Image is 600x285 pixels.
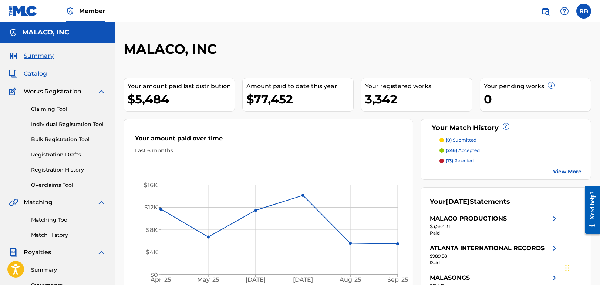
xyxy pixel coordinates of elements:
[538,4,553,19] a: Public Search
[9,198,18,207] img: Matching
[151,276,171,284] tspan: Apr '25
[339,276,361,284] tspan: Aug '25
[446,137,452,143] span: (0)
[9,6,37,16] img: MLC Logo
[9,248,18,257] img: Royalties
[128,82,235,91] div: Your amount paid last distribution
[430,223,559,230] div: $3,584.31
[31,120,106,128] a: Individual Registration Tool
[135,134,402,147] div: Your amount paid over time
[550,274,559,282] img: right chevron icon
[446,147,480,154] p: accepted
[439,158,582,164] a: (13) rejected
[430,123,582,133] div: Your Match History
[553,168,582,176] a: View More
[31,216,106,224] a: Matching Tool
[22,28,69,37] h5: MALACO, INC
[246,82,353,91] div: Amount paid to date this year
[97,87,106,96] img: expand
[198,276,219,284] tspan: May '25
[446,198,470,206] span: [DATE]
[446,148,458,153] span: (246)
[144,182,158,189] tspan: $16K
[430,214,507,223] div: MALACO PRODUCTIONS
[541,7,550,16] img: search
[579,180,600,240] iframe: Resource Center
[150,271,158,278] tspan: $0
[9,52,18,60] img: Summary
[9,69,47,78] a: CatalogCatalog
[146,249,158,256] tspan: $4K
[430,253,559,259] div: $989.58
[365,91,472,107] div: 3,342
[144,204,158,211] tspan: $12K
[484,82,591,91] div: Your pending works
[66,7,75,16] img: Top Rightsholder
[439,147,582,154] a: (246) accepted
[31,105,106,113] a: Claiming Tool
[365,82,472,91] div: Your registered works
[97,198,106,207] img: expand
[503,123,509,129] span: ?
[484,91,591,107] div: 0
[24,248,51,257] span: Royalties
[246,91,353,107] div: $77,452
[31,166,106,174] a: Registration History
[246,276,266,284] tspan: [DATE]
[430,259,559,266] div: Paid
[563,249,600,285] iframe: Chat Widget
[135,147,402,155] div: Last 6 months
[430,274,470,282] div: MALASONGS
[565,257,570,279] div: Drag
[31,231,106,239] a: Match History
[446,158,474,164] p: rejected
[430,244,545,253] div: ATLANTA INTERNATIONAL RECORDS
[9,69,18,78] img: Catalog
[24,69,47,78] span: Catalog
[9,87,18,96] img: Works Registration
[548,82,554,88] span: ?
[31,151,106,159] a: Registration Drafts
[388,276,408,284] tspan: Sep '25
[550,214,559,223] img: right chevron icon
[24,52,54,60] span: Summary
[557,4,572,19] div: Help
[31,266,106,274] a: Summary
[97,248,106,257] img: expand
[293,276,313,284] tspan: [DATE]
[430,197,510,207] div: Your Statements
[439,137,582,143] a: (0) submitted
[9,52,54,60] a: SummarySummary
[430,230,559,236] div: Paid
[24,87,81,96] span: Works Registration
[128,91,235,107] div: $5,484
[430,244,559,266] a: ATLANTA INTERNATIONAL RECORDSright chevron icon$989.58Paid
[560,7,569,16] img: help
[24,198,53,207] span: Matching
[576,4,591,19] div: User Menu
[146,226,158,233] tspan: $8K
[446,158,454,163] span: (13)
[550,244,559,253] img: right chevron icon
[31,136,106,143] a: Bulk Registration Tool
[79,7,105,15] span: Member
[9,28,18,37] img: Accounts
[430,214,559,236] a: MALACO PRODUCTIONSright chevron icon$3,584.31Paid
[31,181,106,189] a: Overclaims Tool
[124,41,220,57] h2: MALACO, INC
[446,137,477,143] p: submitted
